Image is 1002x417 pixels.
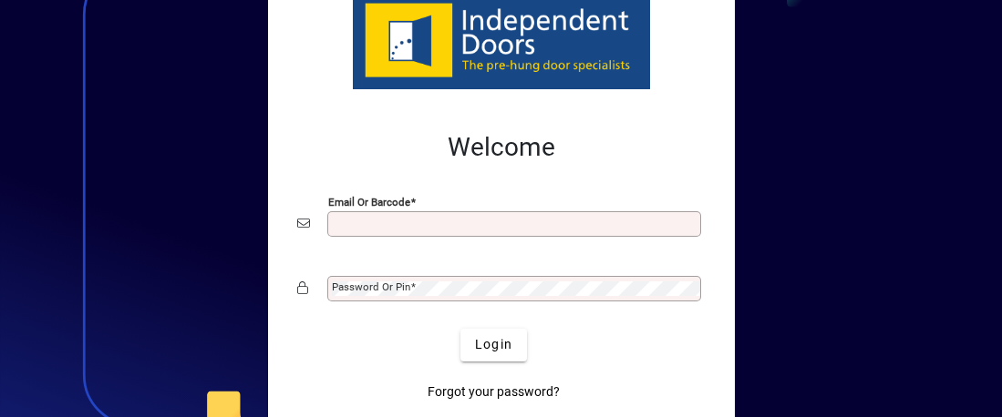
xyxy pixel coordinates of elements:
[328,195,410,208] mat-label: Email or Barcode
[428,382,560,402] span: Forgot your password?
[420,376,567,409] a: Forgot your password?
[460,329,527,361] button: Login
[297,132,706,163] h2: Welcome
[475,335,512,354] span: Login
[332,280,410,293] mat-label: Password or Pin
